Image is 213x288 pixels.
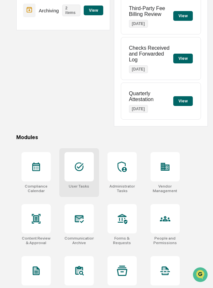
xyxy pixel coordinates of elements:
a: Powered byPylon [46,110,79,115]
p: Quarterly Attestation [129,91,173,102]
div: Forms & Requests [107,236,137,245]
div: Start new chat [22,50,107,56]
div: People and Permissions [150,236,180,245]
p: Third-Party Fee Billing Review [129,6,173,17]
span: Preclearance [13,82,42,88]
p: [DATE] [129,65,148,73]
div: Modules [16,134,208,140]
a: View [84,7,103,13]
div: 🗄️ [47,83,52,88]
span: Attestations [54,82,81,88]
div: 🖐️ [7,83,12,88]
div: Content Review & Approval [21,236,51,245]
button: View [173,54,193,63]
button: View [84,6,103,15]
p: [DATE] [129,105,148,113]
button: View [173,11,193,21]
span: Data Lookup [13,94,41,101]
div: Administrator Tasks [107,184,137,193]
p: How can we help? [7,14,119,24]
div: We're available if you need us! [22,56,82,61]
span: Pylon [65,110,79,115]
button: Start new chat [111,52,119,59]
p: [DATE] [129,20,148,28]
img: 1746055101610-c473b297-6a78-478c-a979-82029cc54cd1 [7,50,18,61]
p: Checks Received and Forwarded Log [129,45,173,63]
div: Vendor Management [150,184,180,193]
div: Compliance Calendar [21,184,51,193]
iframe: Open customer support [192,267,210,284]
div: User Tasks [69,184,89,189]
a: 🗄️Attestations [45,79,83,91]
a: 🖐️Preclearance [4,79,45,91]
a: 🔎Data Lookup [4,92,44,103]
p: Archiving [39,8,59,13]
p: 2 items [62,5,80,16]
div: 🔎 [7,95,12,100]
button: View [173,96,193,106]
div: Communications Archive [64,236,94,245]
